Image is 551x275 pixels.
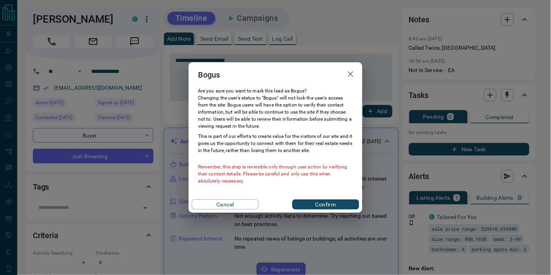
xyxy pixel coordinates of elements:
h2: Bogus [189,62,230,87]
p: Changing the user’s status to "Bogus" will not lock the user's access from the site. Bogus users ... [198,94,353,130]
p: Are you sure you want to mark this lead as Bogus ? [198,87,353,94]
button: Confirm [292,199,359,210]
p: This is part of our efforts to create value for the visitors of our site and it gives us the oppo... [198,133,353,154]
button: Cancel [192,199,259,210]
p: Remember, this step is reversible only through user action by verifying their contact details. Pl... [198,163,353,185]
